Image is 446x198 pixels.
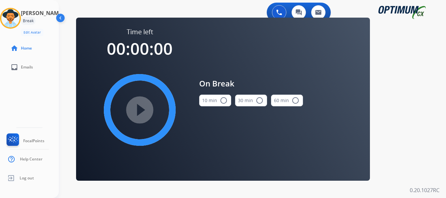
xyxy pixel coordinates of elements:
mat-icon: radio_button_unchecked [292,97,299,104]
button: 60 min [271,95,303,106]
span: On Break [199,78,303,89]
span: Help Center [20,157,42,162]
mat-icon: radio_button_unchecked [220,97,228,104]
span: Home [21,46,32,51]
mat-icon: home [10,44,18,52]
button: Edit Avatar [21,29,43,36]
a: FocalPoints [5,133,44,148]
p: 0.20.1027RC [410,186,439,194]
span: Emails [21,65,33,70]
mat-icon: inbox [10,63,18,71]
button: 30 min [235,95,267,106]
span: Time left [127,27,153,37]
mat-icon: radio_button_unchecked [256,97,263,104]
div: Break [21,17,36,25]
img: avatar [1,9,20,27]
span: FocalPoints [23,138,44,144]
button: 10 min [199,95,231,106]
span: 00:00:00 [107,38,173,60]
span: Log out [20,175,34,181]
h3: [PERSON_NAME] [21,9,63,17]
